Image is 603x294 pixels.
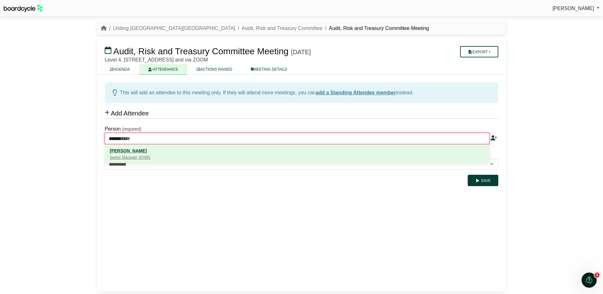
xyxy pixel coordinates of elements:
[101,24,429,32] nav: breadcrumb
[187,64,241,75] a: ACTIONS RAISED
[105,145,489,163] a: Loisa Morfe
[113,26,235,31] a: Uniting [GEOGRAPHIC_DATA][GEOGRAPHIC_DATA]
[105,125,121,133] label: Person
[110,147,484,154] div: [PERSON_NAME]
[120,89,413,97] div: This will add an attendee to this meeting only. If they will attend more meetings, you can instead.
[105,57,208,62] span: Level 4, [STREET_ADDRESS] and via ZOOM
[242,26,322,31] a: Audit, Risk and Treasury Committee
[322,24,429,32] li: Audit, Risk and Treasury Committee Meeting
[582,273,597,288] iframe: Intercom live chat
[105,145,489,163] div: menu-options
[291,48,311,56] div: [DATE]
[4,4,43,12] img: BoardcycleBlackGreen-aaafeed430059cb809a45853b8cf6d952af9d84e6e89e1f1685b34bfd5cb7d64.svg
[110,155,484,161] div: Senior Manager, KPMG
[122,126,141,132] small: (required)
[139,64,187,75] a: ATTENDANCE
[101,64,139,75] a: AGENDA
[491,134,497,142] div: Add a new person
[460,46,498,57] button: Export
[242,64,296,75] a: MEETING DETAILS
[468,175,498,186] button: Save
[553,4,599,13] a: [PERSON_NAME]
[113,46,289,56] span: Audit, Risk and Treasury Committee Meeting
[553,6,594,11] span: [PERSON_NAME]
[594,273,600,278] span: 1
[111,110,149,117] span: Add Attendee
[316,90,396,95] a: add a Standing Attendee member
